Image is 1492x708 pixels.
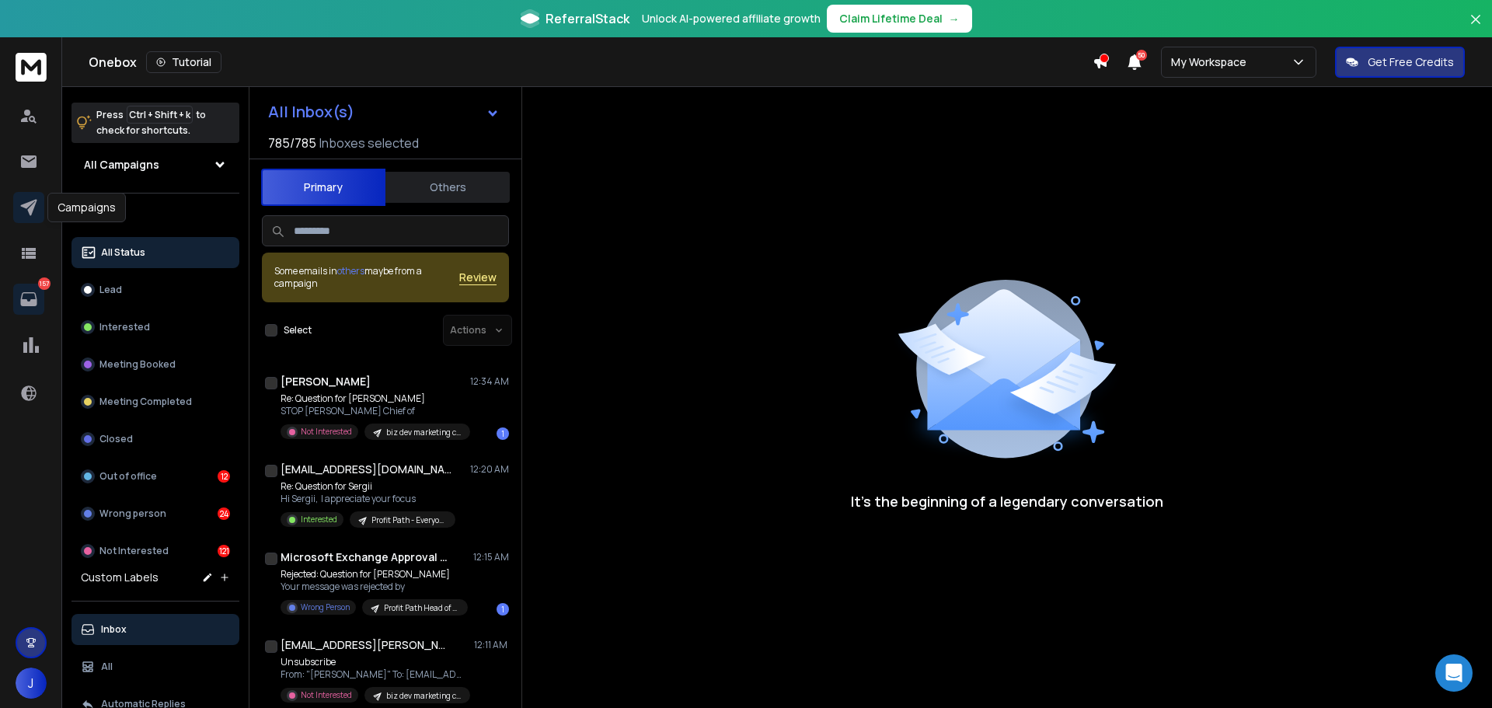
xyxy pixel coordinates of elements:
[218,545,230,557] div: 121
[99,433,133,445] p: Closed
[386,427,461,438] p: biz dev marketing cro cco head of sales ceo 11-10k emp | Profit Path - Everyone - ICP Campaign
[96,107,206,138] p: Press to check for shortcuts.
[71,535,239,567] button: Not Interested121
[384,602,458,614] p: Profit Path Head of Marketing campaign relaunched
[301,689,352,701] p: Not Interested
[84,157,159,173] h1: All Campaigns
[256,96,512,127] button: All Inbox(s)
[301,602,350,613] p: Wrong Person
[71,614,239,645] button: Inbox
[281,374,371,389] h1: [PERSON_NAME]
[301,426,352,438] p: Not Interested
[470,463,509,476] p: 12:20 AM
[274,265,459,290] div: Some emails in maybe from a campaign
[101,246,145,259] p: All Status
[1466,9,1486,47] button: Close banner
[371,514,446,526] p: Profit Path - Everyone - ICP Campaign
[89,51,1093,73] div: Onebox
[99,470,157,483] p: Out of office
[281,549,451,565] h1: Microsoft Exchange Approval Assistant
[71,206,239,228] h3: Filters
[218,507,230,520] div: 24
[261,169,385,206] button: Primary
[218,470,230,483] div: 12
[281,493,455,505] p: Hi Sergii, I appreciate your focus
[281,668,467,681] p: From: "[PERSON_NAME]" To: [EMAIL_ADDRESS][PERSON_NAME][DOMAIN_NAME]
[47,193,126,222] div: Campaigns
[827,5,972,33] button: Claim Lifetime Deal→
[38,277,51,290] p: 157
[99,507,166,520] p: Wrong person
[71,651,239,682] button: All
[99,358,176,371] p: Meeting Booked
[146,51,221,73] button: Tutorial
[71,274,239,305] button: Lead
[281,480,455,493] p: Re: Question for Sergii
[1435,654,1473,692] div: Open Intercom Messenger
[337,264,364,277] span: others
[71,461,239,492] button: Out of office12
[851,490,1163,512] p: It’s the beginning of a legendary conversation
[281,462,451,477] h1: [EMAIL_ADDRESS][DOMAIN_NAME]
[99,321,150,333] p: Interested
[386,690,461,702] p: biz dev marketing cro cco head of sales ceo 11-10k emp | Profit Path - Everyone - ICP Campaign
[13,284,44,315] a: 157
[99,284,122,296] p: Lead
[642,11,821,26] p: Unlock AI-powered affiliate growth
[281,405,467,417] p: STOP [PERSON_NAME] Chief of
[127,106,193,124] span: Ctrl + Shift + k
[459,270,497,285] button: Review
[268,134,316,152] span: 785 / 785
[281,392,467,405] p: Re: Question for [PERSON_NAME]
[99,396,192,408] p: Meeting Completed
[473,551,509,563] p: 12:15 AM
[281,656,467,668] p: Unsubscribe
[71,312,239,343] button: Interested
[16,668,47,699] button: J
[281,637,451,653] h1: [EMAIL_ADDRESS][PERSON_NAME][DOMAIN_NAME]
[1368,54,1454,70] p: Get Free Credits
[284,324,312,337] label: Select
[281,568,467,581] p: Rejected: Question for [PERSON_NAME]
[949,11,960,26] span: →
[71,349,239,380] button: Meeting Booked
[71,149,239,180] button: All Campaigns
[71,237,239,268] button: All Status
[71,386,239,417] button: Meeting Completed
[1171,54,1253,70] p: My Workspace
[1335,47,1465,78] button: Get Free Credits
[268,104,354,120] h1: All Inbox(s)
[101,661,113,673] p: All
[99,545,169,557] p: Not Interested
[497,603,509,616] div: 1
[281,581,467,593] p: Your message was rejected by
[385,170,510,204] button: Others
[1136,50,1147,61] span: 50
[319,134,419,152] h3: Inboxes selected
[546,9,629,28] span: ReferralStack
[101,623,127,636] p: Inbox
[497,427,509,440] div: 1
[71,424,239,455] button: Closed
[474,639,509,651] p: 12:11 AM
[71,498,239,529] button: Wrong person24
[470,375,509,388] p: 12:34 AM
[81,570,159,585] h3: Custom Labels
[301,514,337,525] p: Interested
